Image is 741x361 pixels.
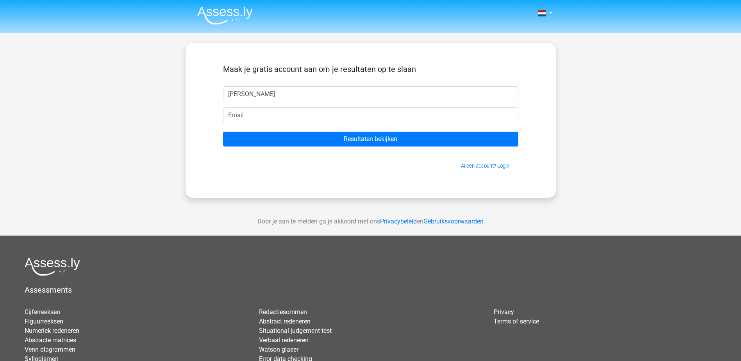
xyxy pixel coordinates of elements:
input: Voornaam [223,86,518,101]
h5: Assessments [25,285,716,295]
a: Privacy [494,308,514,316]
a: Terms of service [494,318,539,325]
a: Privacybeleid [380,218,417,225]
a: Figuurreeksen [25,318,63,325]
a: Al een account? Login [461,163,509,169]
input: Email [223,107,518,122]
a: Situational judgement test [259,327,332,334]
a: Watson glaser [259,346,298,353]
a: Abstracte matrices [25,336,76,344]
input: Resultaten bekijken [223,132,518,147]
a: Cijferreeksen [25,308,60,316]
a: Verbaal redeneren [259,336,309,344]
a: Redactiesommen [259,308,307,316]
img: Assessly logo [25,257,80,276]
a: Abstract redeneren [259,318,311,325]
a: Numeriek redeneren [25,327,79,334]
a: Venn diagrammen [25,346,75,353]
img: Assessly [197,6,253,25]
h5: Maak je gratis account aan om je resultaten op te slaan [223,64,518,74]
a: Gebruiksvoorwaarden [423,218,484,225]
